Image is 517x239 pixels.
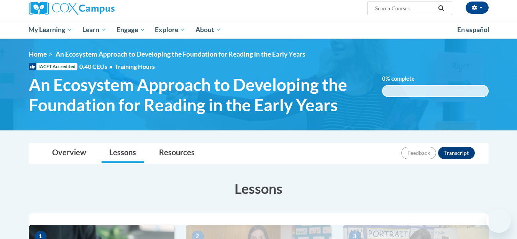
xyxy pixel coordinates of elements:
[435,4,447,13] button: Search
[29,2,174,15] a: Cox Campus
[155,25,185,34] span: Explore
[29,50,47,58] a: Home
[151,143,202,163] a: Resources
[29,63,77,70] span: IACET Accredited
[466,2,489,14] button: Account Settings
[452,22,494,38] a: En español
[382,75,386,82] span: 0
[24,21,78,39] a: My Learning
[28,25,72,34] span: My Learning
[56,50,305,58] span: An Ecosystem Approach to Developing the Foundation for Reading in the Early Years
[29,2,115,15] img: Cox Campus
[77,21,112,39] a: Learn
[109,63,113,70] span: •
[115,63,155,70] span: Training Hours
[79,62,115,71] span: 0.40 CEUs
[29,179,489,198] h3: Lessons
[82,25,107,34] span: Learn
[44,143,94,163] a: Overview
[486,208,511,233] iframe: Button to launch messaging window
[401,147,436,159] button: Feedback
[374,4,435,13] input: Search Courses
[112,21,150,39] a: Engage
[102,143,144,163] a: Lessons
[457,26,489,34] span: En español
[190,21,226,39] a: About
[17,21,500,39] div: Main menu
[150,21,190,39] a: Explore
[29,75,371,115] span: An Ecosystem Approach to Developing the Foundation for Reading in the Early Years
[382,75,426,83] label: % complete
[195,25,222,34] span: About
[438,147,475,159] button: Transcript
[117,25,145,34] span: Engage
